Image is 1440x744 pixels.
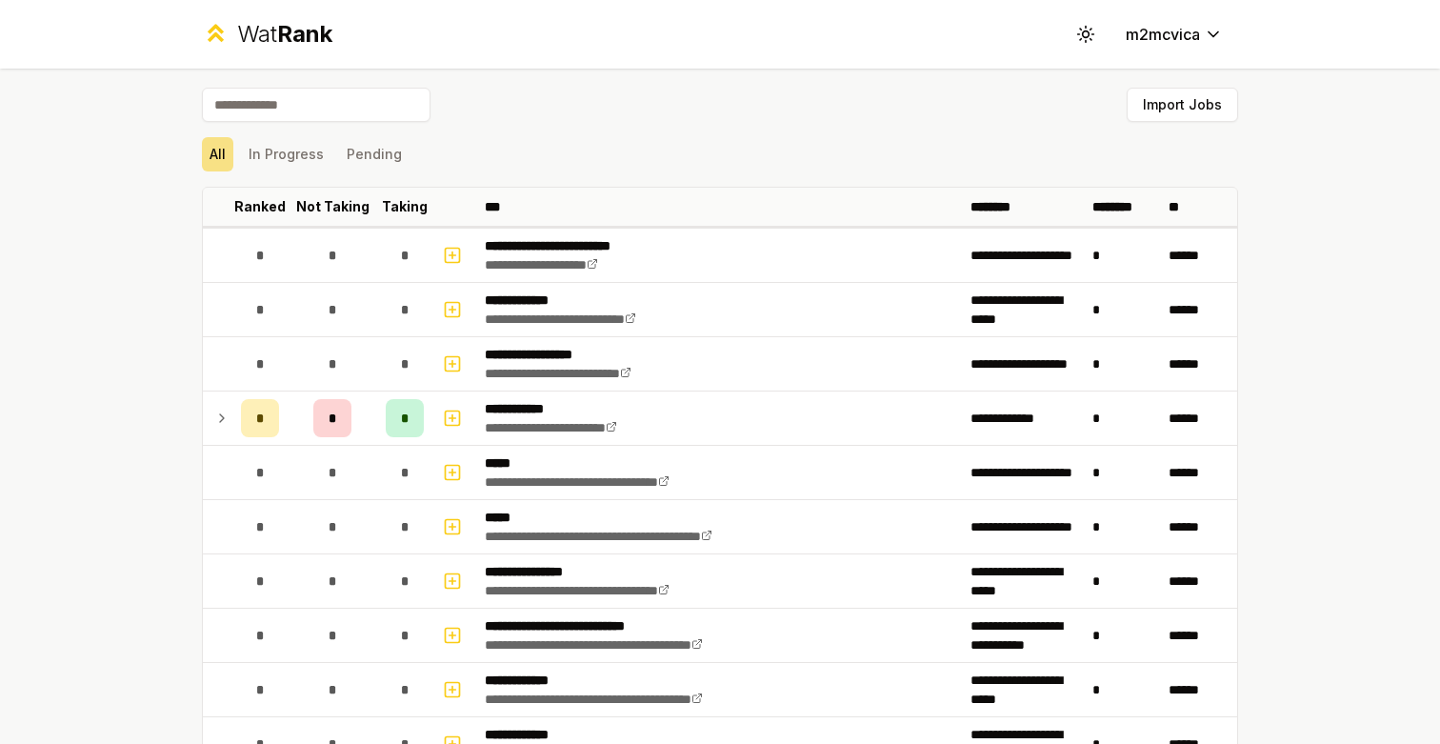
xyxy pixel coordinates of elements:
[1126,23,1200,46] span: m2mcvica
[234,197,286,216] p: Ranked
[296,197,370,216] p: Not Taking
[1127,88,1238,122] button: Import Jobs
[339,137,410,171] button: Pending
[382,197,428,216] p: Taking
[202,19,332,50] a: WatRank
[202,137,233,171] button: All
[241,137,331,171] button: In Progress
[237,19,332,50] div: Wat
[1110,17,1238,51] button: m2mcvica
[277,20,332,48] span: Rank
